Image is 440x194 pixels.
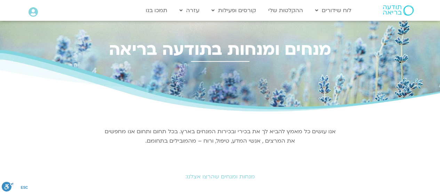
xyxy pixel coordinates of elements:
[312,4,355,17] a: לוח שידורים
[25,174,415,180] h2: מנחות ומנחים שהרצו אצלנו:
[25,40,415,59] h2: מנחים ומנחות בתודעה בריאה
[383,5,414,16] img: תודעה בריאה
[265,4,306,17] a: ההקלטות שלי
[142,4,171,17] a: תמכו בנו
[176,4,203,17] a: עזרה
[104,127,337,146] p: אנו עושים כל מאמץ להביא לך את בכירי ובכירות המנחים בארץ. בכל תחום ותחום אנו מחפשים את המרצים , אנ...
[208,4,259,17] a: קורסים ופעילות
